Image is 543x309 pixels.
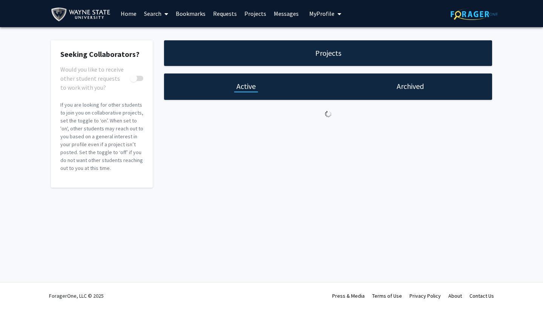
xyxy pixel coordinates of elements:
a: Bookmarks [172,0,209,27]
a: About [448,292,462,299]
h1: Archived [397,81,424,92]
h2: Seeking Collaborators? [60,50,143,59]
img: Wayne State University Logo [51,6,114,23]
a: Privacy Policy [410,292,441,299]
span: My Profile [309,10,334,17]
a: Contact Us [469,292,494,299]
h1: Active [236,81,256,92]
a: Press & Media [332,292,365,299]
div: ForagerOne, LLC © 2025 [49,283,104,309]
a: Messages [270,0,302,27]
h1: Projects [315,48,341,58]
a: Requests [209,0,241,27]
iframe: Chat [6,275,32,303]
a: Projects [241,0,270,27]
img: ForagerOne Logo [451,8,498,20]
span: Would you like to receive other student requests to work with you? [60,65,127,92]
img: Loading [322,107,335,121]
p: If you are looking for other students to join you on collaborative projects, set the toggle to ‘o... [60,101,143,172]
a: Home [117,0,140,27]
a: Terms of Use [372,292,402,299]
a: Search [140,0,172,27]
